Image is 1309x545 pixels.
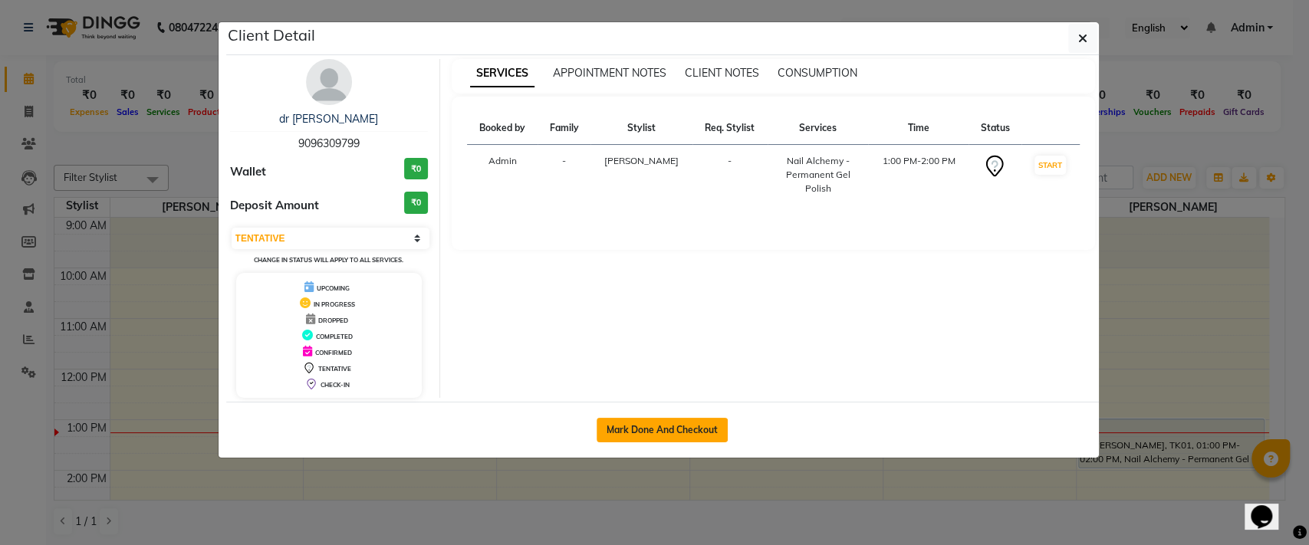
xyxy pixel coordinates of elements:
span: Wallet [230,163,266,181]
th: Booked by [467,112,538,145]
td: - [538,145,590,205]
h3: ₹0 [404,158,428,180]
span: COMPLETED [316,333,353,340]
th: Stylist [590,112,692,145]
button: START [1034,156,1066,175]
span: CLIENT NOTES [685,66,759,80]
span: CHECK-IN [321,381,350,389]
span: Deposit Amount [230,197,319,215]
span: [PERSON_NAME] [604,155,679,166]
th: Status [969,112,1021,145]
img: avatar [306,59,352,105]
span: CONSUMPTION [778,66,857,80]
th: Family [538,112,590,145]
td: 1:00 PM-2:00 PM [868,145,969,205]
td: Admin [467,145,538,205]
span: IN PROGRESS [314,300,355,308]
h3: ₹0 [404,192,428,214]
th: Req. Stylist [692,112,768,145]
span: 9096309799 [298,136,360,150]
span: APPOINTMENT NOTES [553,66,666,80]
span: UPCOMING [317,284,350,292]
span: SERVICES [470,60,534,87]
th: Time [868,112,969,145]
a: dr [PERSON_NAME] [279,112,378,126]
td: - [692,145,768,205]
iframe: chat widget [1245,484,1294,530]
span: DROPPED [318,317,348,324]
th: Services [768,112,869,145]
span: TENTATIVE [318,365,351,373]
span: CONFIRMED [315,349,352,356]
small: Change in status will apply to all services. [254,256,403,264]
button: Mark Done And Checkout [597,418,728,442]
div: Nail Alchemy - Permanent Gel Polish [777,154,860,195]
h5: Client Detail [228,24,315,47]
